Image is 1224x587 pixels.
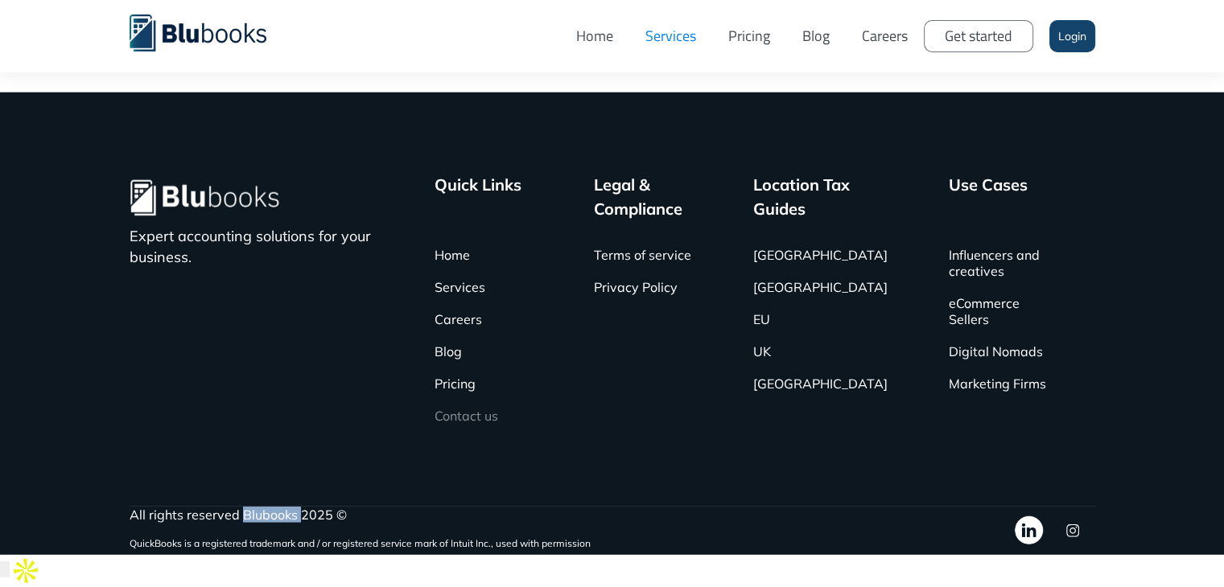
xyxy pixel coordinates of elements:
a: eCommerce Sellers [949,287,1047,335]
a: Careers [435,303,482,335]
a: [GEOGRAPHIC_DATA] [753,239,888,271]
p: Expert accounting solutions for your business. [130,226,390,268]
a: Careers [846,12,924,60]
a: [GEOGRAPHIC_DATA] [753,271,888,303]
a: Pricing [712,12,786,60]
div: Location Tax Guides [753,173,904,221]
a: UK [753,335,771,367]
a: Influencers and creatives [949,239,1047,287]
a: Services [435,271,485,303]
a: Contact us [435,400,498,432]
a: Terms of service [594,239,691,271]
a: Home [435,239,470,271]
a: Marketing Firms [949,367,1046,400]
a: EU [753,303,770,335]
img: Apollo [10,555,42,587]
a: Blog [435,335,462,367]
a: Pricing [435,367,476,400]
a: Digital Nomads [949,335,1043,367]
div: Use Cases ‍ [949,173,1028,221]
a: Login [1049,20,1095,52]
a: Privacy Policy [594,271,678,303]
a: Home [560,12,629,60]
sup: QuickBooks is a registered trademark and / or registered service mark of Intuit Inc., used with p... [130,537,591,549]
a: home [130,12,291,51]
a: Blog [786,12,846,60]
div: All rights reserved Blubooks 2025 © [130,507,591,523]
a: [GEOGRAPHIC_DATA] [753,367,888,400]
div: Legal & Compliance [594,173,708,221]
div: Quick Links ‍ [435,173,521,221]
a: Services [629,12,712,60]
a: Get started [924,20,1033,52]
